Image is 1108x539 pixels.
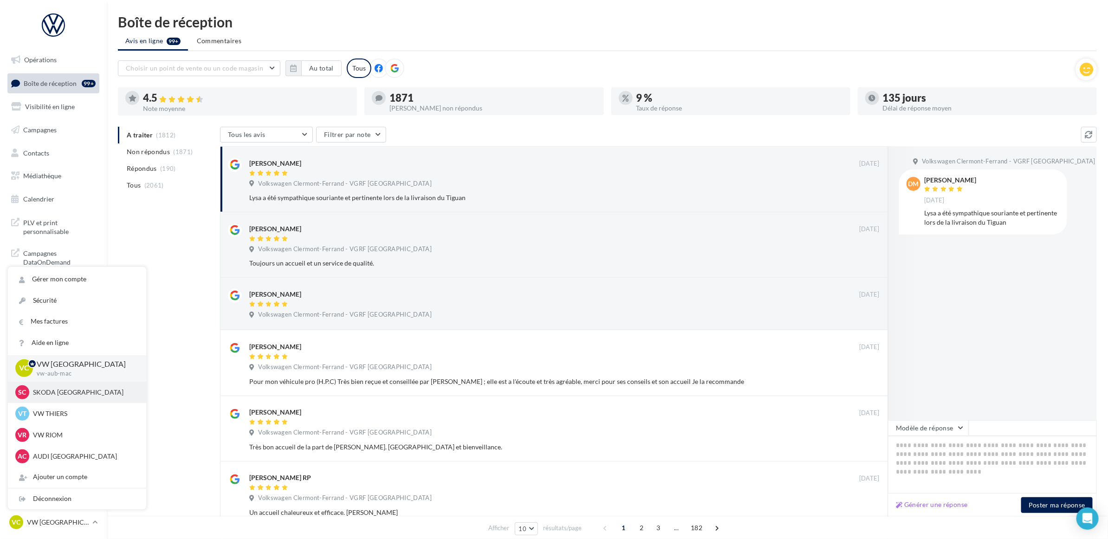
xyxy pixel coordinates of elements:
span: Campagnes DataOnDemand [23,247,96,267]
span: [DATE] [924,196,945,205]
span: Boîte de réception [24,79,77,87]
button: Filtrer par note [316,127,386,143]
div: [PERSON_NAME] [924,177,976,183]
div: 135 jours [883,93,1089,103]
span: VR [18,430,27,440]
span: VC [19,363,29,374]
p: vw-aub-mac [37,370,131,378]
div: 9 % [636,93,843,103]
span: SC [19,388,26,397]
span: Choisir un point de vente ou un code magasin [126,64,263,72]
p: AUDI [GEOGRAPHIC_DATA] [33,452,135,461]
div: 1871 [389,93,596,103]
p: VW [GEOGRAPHIC_DATA] [27,518,89,527]
div: [PERSON_NAME] [249,159,301,168]
span: Tous les avis [228,130,266,138]
div: [PERSON_NAME] [249,290,301,299]
span: (2061) [144,182,164,189]
span: [DATE] [859,343,880,351]
span: Opérations [24,56,57,64]
div: 99+ [82,80,96,87]
span: Campagnes [23,126,57,134]
button: Au total [285,60,342,76]
span: Répondus [127,164,157,173]
a: Contacts [6,143,101,163]
span: VC [12,518,21,527]
span: Volkswagen Clermont-Ferrand - VGRF [GEOGRAPHIC_DATA] [258,363,432,371]
span: Volkswagen Clermont-Ferrand - VGRF [GEOGRAPHIC_DATA] [258,311,432,319]
div: [PERSON_NAME] [249,408,301,417]
span: Afficher [489,524,510,533]
a: Médiathèque [6,166,101,186]
div: Boîte de réception [118,15,1097,29]
span: Visibilité en ligne [25,103,75,110]
div: Un accueil chaleureux et efficace. [PERSON_NAME] [249,508,819,517]
button: Au total [301,60,342,76]
div: Lysa a été sympathique souriante et pertinente lors de la livraison du Tiguan [249,193,819,202]
div: Note moyenne [143,105,350,112]
span: 2 [634,520,649,535]
div: 4.5 [143,93,350,104]
p: SKODA [GEOGRAPHIC_DATA] [33,388,135,397]
span: 10 [519,525,527,533]
span: PLV et print personnalisable [23,216,96,236]
span: AC [18,452,27,461]
div: [PERSON_NAME] [249,342,301,351]
span: Commentaires [197,36,241,45]
span: 182 [687,520,706,535]
span: Tous [127,181,141,190]
div: [PERSON_NAME] non répondus [389,105,596,111]
div: [PERSON_NAME] [249,224,301,234]
span: [DATE] [859,160,880,168]
a: Campagnes [6,120,101,140]
a: Mes factures [8,311,146,332]
span: 3 [651,520,666,535]
a: Opérations [6,50,101,70]
button: Modèle de réponse [888,420,969,436]
button: 10 [515,522,538,535]
a: Sécurité [8,290,146,311]
span: Non répondus [127,147,170,156]
span: (190) [160,165,176,172]
span: Volkswagen Clermont-Ferrand - VGRF [GEOGRAPHIC_DATA] [922,157,1095,166]
div: Très bon accueil de la part de [PERSON_NAME]. [GEOGRAPHIC_DATA] et bienveillance. [249,442,819,452]
a: VC VW [GEOGRAPHIC_DATA] [7,513,99,531]
div: Taux de réponse [636,105,843,111]
span: [DATE] [859,225,880,234]
span: 1 [616,520,631,535]
span: (1871) [174,148,193,156]
span: Volkswagen Clermont-Ferrand - VGRF [GEOGRAPHIC_DATA] [258,180,432,188]
div: [PERSON_NAME] RP [249,473,311,482]
p: VW [GEOGRAPHIC_DATA] [37,359,131,370]
a: Boîte de réception99+ [6,73,101,93]
a: Campagnes DataOnDemand [6,243,101,271]
div: Open Intercom Messenger [1076,507,1099,530]
div: Ajouter un compte [8,467,146,487]
span: dM [908,179,919,188]
span: [DATE] [859,409,880,417]
p: VW THIERS [33,409,135,418]
div: Tous [347,58,371,78]
a: Aide en ligne [8,332,146,353]
a: Visibilité en ligne [6,97,101,117]
span: Médiathèque [23,172,61,180]
span: Volkswagen Clermont-Ferrand - VGRF [GEOGRAPHIC_DATA] [258,429,432,437]
span: Calendrier [23,195,54,203]
span: VT [18,409,26,418]
button: Poster ma réponse [1021,497,1093,513]
div: Lysa a été sympathique souriante et pertinente lors de la livraison du Tiguan [924,208,1060,227]
div: Déconnexion [8,488,146,509]
button: Générer une réponse [892,499,972,510]
span: Volkswagen Clermont-Ferrand - VGRF [GEOGRAPHIC_DATA] [258,245,432,253]
span: Volkswagen Clermont-Ferrand - VGRF [GEOGRAPHIC_DATA] [258,494,432,502]
button: Tous les avis [220,127,313,143]
span: ... [669,520,684,535]
a: Gérer mon compte [8,269,146,290]
span: résultats/page [543,524,582,533]
a: Calendrier [6,189,101,209]
div: Délai de réponse moyen [883,105,1089,111]
div: Pour mon véhicule pro (H.P.C) Très bien reçue et conseillée par [PERSON_NAME] ; elle est a l'écou... [249,377,819,386]
div: Toujours un accueil et un service de qualité. [249,259,819,268]
button: Choisir un point de vente ou un code magasin [118,60,280,76]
